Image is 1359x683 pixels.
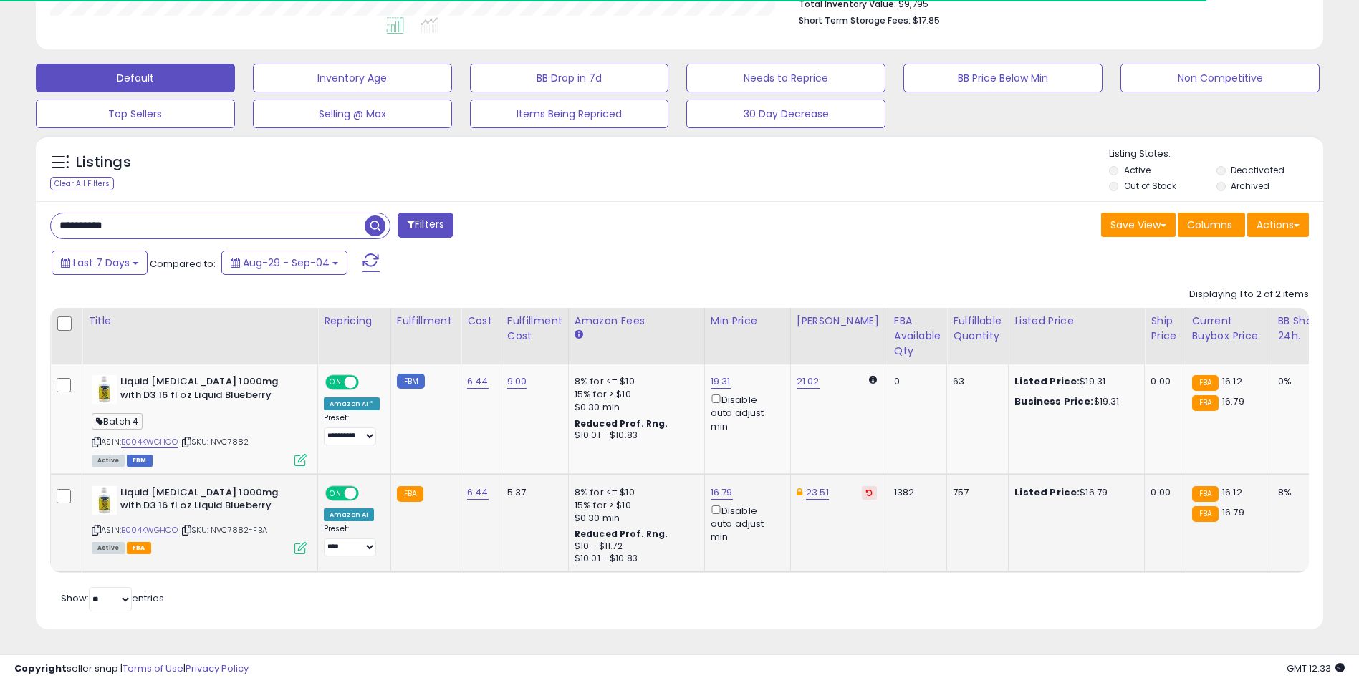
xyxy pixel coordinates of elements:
[1120,64,1320,92] button: Non Competitive
[1151,314,1179,344] div: Ship Price
[1192,486,1219,502] small: FBA
[575,314,698,329] div: Amazon Fees
[1278,375,1325,388] div: 0%
[1014,374,1080,388] b: Listed Price:
[357,487,380,499] span: OFF
[575,499,693,512] div: 15% for > $10
[120,375,294,405] b: Liquid [MEDICAL_DATA] 1000mg with D3 16 fl oz Liquid Blueberry
[1014,395,1133,408] div: $19.31
[186,662,249,675] a: Privacy Policy
[1231,180,1269,192] label: Archived
[953,486,997,499] div: 757
[1192,375,1219,391] small: FBA
[243,256,330,270] span: Aug-29 - Sep-04
[92,486,117,515] img: 31XVh2gPKEL._SL40_.jpg
[88,314,312,329] div: Title
[92,375,307,465] div: ASIN:
[799,14,911,26] b: Short Term Storage Fees:
[61,591,164,605] span: Show: entries
[711,503,779,544] div: Disable auto adjust min
[1222,394,1244,408] span: 16.79
[120,486,294,516] b: Liquid [MEDICAL_DATA] 1000mg with D3 16 fl oz Liquid Blueberry
[894,375,936,388] div: 0
[1222,485,1242,499] span: 16.12
[1178,213,1245,237] button: Columns
[253,100,452,128] button: Selling @ Max
[121,524,178,536] a: B004KWGHCO
[180,436,249,447] span: | SKU: NVC7882
[150,257,216,271] span: Compared to:
[1124,180,1176,192] label: Out of Stock
[14,662,67,675] strong: Copyright
[92,542,125,554] span: All listings currently available for purchase on Amazon
[36,100,235,128] button: Top Sellers
[397,486,423,502] small: FBA
[953,375,997,388] div: 63
[1014,485,1080,499] b: Listed Price:
[686,64,885,92] button: Needs to Reprice
[507,374,527,389] a: 9.00
[894,314,941,359] div: FBA Available Qty
[575,329,583,341] small: Amazon Fees.
[327,377,345,389] span: ON
[507,486,557,499] div: 5.37
[575,388,693,401] div: 15% for > $10
[1014,486,1133,499] div: $16.79
[507,314,562,344] div: Fulfillment Cost
[575,528,668,540] b: Reduced Prof. Rng.
[92,455,125,467] span: All listings currently available for purchase on Amazon
[1014,375,1133,388] div: $19.31
[1222,505,1244,519] span: 16.79
[1192,395,1219,411] small: FBA
[50,177,114,190] div: Clear All Filters
[467,374,489,389] a: 6.44
[575,553,693,565] div: $10.01 - $10.83
[575,541,693,553] div: $10 - $11.72
[121,436,178,448] a: B004KWGHCO
[1192,506,1219,522] small: FBA
[1189,288,1309,301] div: Displaying 1 to 2 of 2 items
[1278,486,1325,499] div: 8%
[127,455,153,467] span: FBM
[324,524,380,556] div: Preset:
[1151,486,1174,499] div: 0.00
[467,314,495,329] div: Cost
[797,314,882,329] div: [PERSON_NAME]
[36,64,235,92] button: Default
[686,100,885,128] button: 30 Day Decrease
[92,486,307,553] div: ASIN:
[1247,213,1309,237] button: Actions
[575,401,693,414] div: $0.30 min
[73,256,130,270] span: Last 7 Days
[470,64,669,92] button: BB Drop in 7d
[324,413,380,445] div: Preset:
[575,375,693,388] div: 8% for <= $10
[1187,218,1232,232] span: Columns
[894,486,936,499] div: 1382
[180,524,267,536] span: | SKU: NVC7882-FBA
[1124,164,1151,176] label: Active
[398,213,453,238] button: Filters
[324,508,374,521] div: Amazon AI
[797,374,820,389] a: 21.02
[397,374,425,389] small: FBM
[711,485,733,500] a: 16.79
[324,314,385,329] div: Repricing
[324,397,380,410] div: Amazon AI *
[953,314,1002,344] div: Fulfillable Quantity
[470,100,669,128] button: Items Being Repriced
[575,430,693,442] div: $10.01 - $10.83
[1151,375,1174,388] div: 0.00
[221,251,347,275] button: Aug-29 - Sep-04
[127,542,151,554] span: FBA
[76,152,131,173] h5: Listings
[467,485,489,500] a: 6.44
[806,485,829,500] a: 23.51
[92,375,117,404] img: 31XVh2gPKEL._SL40_.jpg
[327,487,345,499] span: ON
[52,251,148,275] button: Last 7 Days
[397,314,455,329] div: Fulfillment
[1192,314,1266,344] div: Current Buybox Price
[903,64,1103,92] button: BB Price Below Min
[1278,314,1330,344] div: BB Share 24h.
